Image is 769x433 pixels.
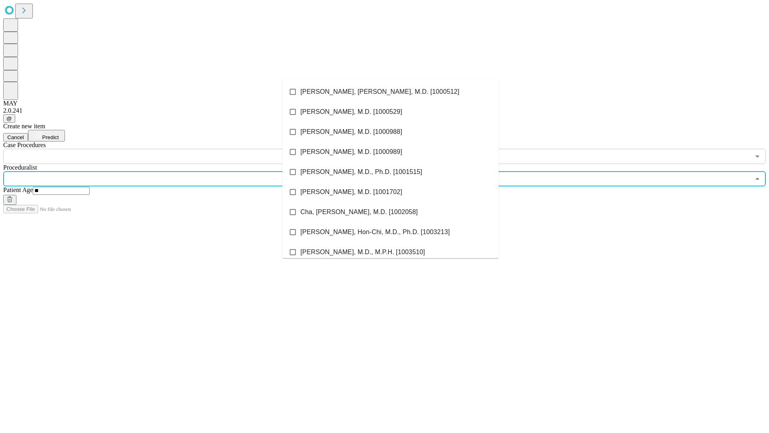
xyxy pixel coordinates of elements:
[28,130,65,142] button: Predict
[3,123,45,129] span: Create new item
[6,115,12,121] span: @
[300,127,402,137] span: [PERSON_NAME], M.D. [1000988]
[300,147,402,157] span: [PERSON_NAME], M.D. [1000989]
[3,100,766,107] div: MAY
[3,107,766,114] div: 2.0.241
[3,164,37,171] span: Proceduralist
[300,247,425,257] span: [PERSON_NAME], M.D., M.P.H. [1003510]
[752,151,763,162] button: Open
[300,167,422,177] span: [PERSON_NAME], M.D., Ph.D. [1001515]
[300,227,450,237] span: [PERSON_NAME], Hon-Chi, M.D., Ph.D. [1003213]
[300,207,418,217] span: Cha, [PERSON_NAME], M.D. [1002058]
[752,173,763,184] button: Close
[300,87,459,97] span: [PERSON_NAME], [PERSON_NAME], M.D. [1000512]
[7,134,24,140] span: Cancel
[3,133,28,142] button: Cancel
[42,134,58,140] span: Predict
[3,186,33,193] span: Patient Age
[300,107,402,117] span: [PERSON_NAME], M.D. [1000529]
[3,114,15,123] button: @
[300,187,402,197] span: [PERSON_NAME], M.D. [1001702]
[3,142,46,148] span: Scheduled Procedure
